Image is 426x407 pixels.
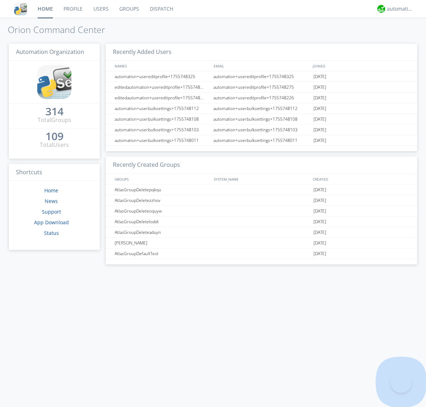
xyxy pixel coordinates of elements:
div: SYSTEM_NAME [212,174,311,184]
div: AtlasGroupDeleteoquyw [113,206,211,216]
a: automation+userbulksettings+1755748112automation+userbulksettings+1755748112[DATE] [106,103,417,114]
div: automation+usereditprofile+1755748325 [212,71,312,82]
span: [DATE] [313,195,326,206]
div: NAMES [113,61,210,71]
img: cddb5a64eb264b2086981ab96f4c1ba7 [14,2,27,15]
span: [DATE] [313,206,326,216]
a: editedautomation+usereditprofile+1755748226automation+usereditprofile+1755748226[DATE] [106,93,417,103]
img: cddb5a64eb264b2086981ab96f4c1ba7 [37,65,71,99]
span: [DATE] [313,114,326,125]
h3: Recently Added Users [106,44,417,61]
a: 109 [45,133,64,141]
a: automation+usereditprofile+1755748325automation+usereditprofile+1755748325[DATE] [106,71,417,82]
div: AtlasGroupDeleteloddi [113,216,211,227]
a: Status [44,230,59,236]
a: Support [42,208,61,215]
a: AtlasGroupDeletezzhov[DATE] [106,195,417,206]
a: editedautomation+usereditprofile+1755748275automation+usereditprofile+1755748275[DATE] [106,82,417,93]
div: AtlasGroupDeleteaduyn [113,227,211,237]
h3: Recently Created Groups [106,156,417,174]
div: automation+userbulksettings+1755748108 [212,114,312,124]
div: JOINED [311,61,410,71]
div: EMAIL [212,61,311,71]
a: AtlasGroupDefaultTest[DATE] [106,248,417,259]
span: [DATE] [313,185,326,195]
a: AtlasGroupDeletepqkqu[DATE] [106,185,417,195]
a: AtlasGroupDeleteoquyw[DATE] [106,206,417,216]
div: editedautomation+usereditprofile+1755748275 [113,82,211,92]
a: App Download [34,219,69,226]
div: editedautomation+usereditprofile+1755748226 [113,93,211,103]
span: [DATE] [313,71,326,82]
a: 314 [45,108,64,116]
div: automation+userbulksettings+1755748011 [113,135,211,145]
div: CREATED [311,174,410,184]
div: automation+usereditprofile+1755748275 [212,82,312,92]
div: 314 [45,108,64,115]
div: Total Groups [38,116,71,124]
a: automation+userbulksettings+1755748108automation+userbulksettings+1755748108[DATE] [106,114,417,125]
iframe: Toggle Customer Support [390,372,412,393]
span: [DATE] [313,103,326,114]
div: 109 [45,133,64,140]
div: GROUPS [113,174,210,184]
a: AtlasGroupDeleteaduyn[DATE] [106,227,417,238]
div: automation+userbulksettings+1755748108 [113,114,211,124]
div: [PERSON_NAME] [113,238,211,248]
div: Total Users [40,141,69,149]
span: [DATE] [313,227,326,238]
span: [DATE] [313,125,326,135]
a: AtlasGroupDeleteloddi[DATE] [106,216,417,227]
a: automation+userbulksettings+1755748011automation+userbulksettings+1755748011[DATE] [106,135,417,146]
span: [DATE] [313,135,326,146]
span: [DATE] [313,82,326,93]
div: automation+userbulksettings+1755748112 [113,103,211,114]
img: d2d01cd9b4174d08988066c6d424eccd [377,5,385,13]
span: [DATE] [313,248,326,259]
span: [DATE] [313,238,326,248]
div: AtlasGroupDeletezzhov [113,195,211,205]
a: automation+userbulksettings+1755748103automation+userbulksettings+1755748103[DATE] [106,125,417,135]
div: AtlasGroupDefaultTest [113,248,211,259]
span: Automation Organization [16,48,84,56]
div: automation+usereditprofile+1755748325 [113,71,211,82]
span: [DATE] [313,216,326,227]
span: [DATE] [313,93,326,103]
a: Home [44,187,58,194]
div: AtlasGroupDeletepqkqu [113,185,211,195]
div: automation+userbulksettings+1755748011 [212,135,312,145]
div: automation+usereditprofile+1755748226 [212,93,312,103]
h3: Shortcuts [9,164,100,181]
div: automation+atlas [387,5,414,12]
div: automation+userbulksettings+1755748103 [113,125,211,135]
a: News [45,198,58,204]
div: automation+userbulksettings+1755748112 [212,103,312,114]
div: automation+userbulksettings+1755748103 [212,125,312,135]
a: [PERSON_NAME][DATE] [106,238,417,248]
